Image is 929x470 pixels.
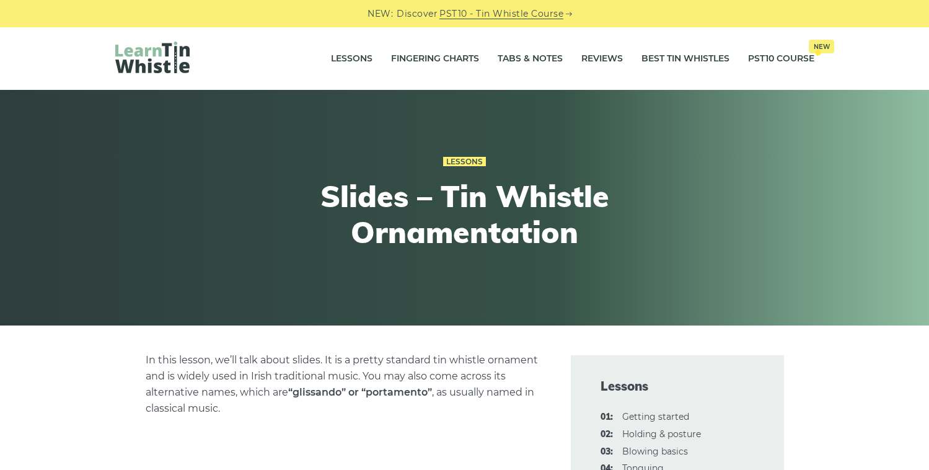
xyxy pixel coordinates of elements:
[601,427,613,442] span: 02:
[622,428,701,440] a: 02:Holding & posture
[809,40,834,53] span: New
[115,42,190,73] img: LearnTinWhistle.com
[622,446,688,457] a: 03:Blowing basics
[146,352,541,417] p: In this lesson, we’ll talk about slides. It is a pretty standard tin whistle ornament and is wide...
[331,43,372,74] a: Lessons
[581,43,623,74] a: Reviews
[443,157,486,167] a: Lessons
[601,378,754,395] span: Lessons
[237,179,693,250] h1: Slides – Tin Whistle Ornamentation
[601,445,613,459] span: 03:
[622,411,689,422] a: 01:Getting started
[391,43,479,74] a: Fingering Charts
[288,386,432,398] strong: “glissando” or “portamento”
[498,43,563,74] a: Tabs & Notes
[601,410,613,425] span: 01:
[641,43,729,74] a: Best Tin Whistles
[748,43,814,74] a: PST10 CourseNew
